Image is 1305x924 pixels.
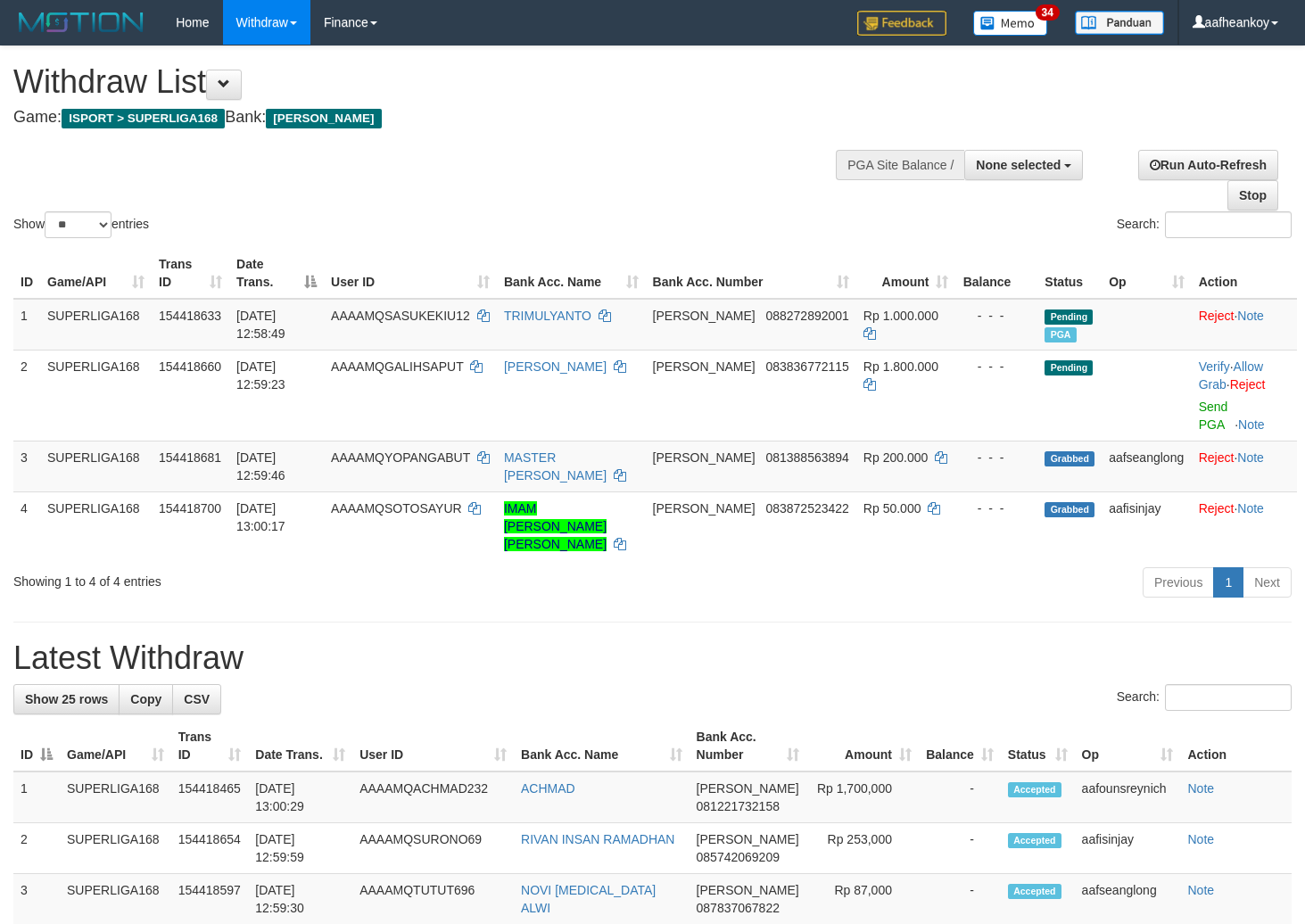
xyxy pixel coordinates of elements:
td: [DATE] 12:59:59 [248,823,352,874]
a: Verify [1199,359,1230,374]
th: User ID: activate to sort column ascending [352,721,514,771]
img: MOTION_logo.png [13,9,149,36]
th: Trans ID: activate to sort column ascending [171,721,249,771]
td: 3 [13,441,40,491]
th: Op: activate to sort column ascending [1102,248,1192,299]
span: [PERSON_NAME] [653,359,756,374]
th: Status: activate to sort column ascending [1001,721,1075,771]
th: Game/API: activate to sort column ascending [60,721,171,771]
th: Action [1180,721,1292,771]
span: AAAAMQSOTOSAYUR [331,501,462,516]
a: 1 [1213,567,1243,598]
span: AAAAMQYOPANGABUT [331,450,470,465]
span: [PERSON_NAME] [653,309,756,323]
a: MASTER [PERSON_NAME] [504,450,607,483]
span: CSV [184,692,210,706]
td: SUPERLIGA168 [40,441,152,491]
h1: Latest Withdraw [13,640,1292,676]
th: Amount: activate to sort column ascending [856,248,956,299]
td: · [1192,441,1297,491]
span: [PERSON_NAME] [697,781,799,796]
span: Copy 087837067822 to clipboard [697,901,780,915]
img: Feedback.jpg [857,11,946,36]
td: 154418465 [171,771,249,823]
span: [PERSON_NAME] [653,450,756,465]
a: Run Auto-Refresh [1138,150,1278,180]
a: RIVAN INSAN RAMADHAN [521,832,674,846]
a: ACHMAD [521,781,575,796]
span: None selected [976,158,1061,172]
input: Search: [1165,211,1292,238]
span: [DATE] 12:59:23 [236,359,285,392]
span: Pending [1045,360,1093,375]
span: Copy [130,692,161,706]
a: Reject [1199,450,1235,465]
img: panduan.png [1075,11,1164,35]
span: · [1199,359,1263,392]
span: Rp 1.000.000 [863,309,938,323]
label: Search: [1117,684,1292,711]
td: 1 [13,771,60,823]
a: Note [1187,781,1214,796]
span: AAAAMQGALIHSAPUT [331,359,463,374]
td: Rp 1,700,000 [806,771,919,823]
span: Rp 1.800.000 [863,359,938,374]
span: [PERSON_NAME] [653,501,756,516]
th: Balance [955,248,1037,299]
span: Accepted [1008,884,1061,899]
div: - - - [962,358,1030,375]
label: Search: [1117,211,1292,238]
span: [PERSON_NAME] [697,832,799,846]
img: Button%20Memo.svg [973,11,1048,36]
a: Show 25 rows [13,684,120,714]
span: Copy 085742069209 to clipboard [697,850,780,864]
a: Note [1237,309,1264,323]
th: Balance: activate to sort column ascending [919,721,1001,771]
td: - [919,771,1001,823]
label: Show entries [13,211,149,238]
td: 1 [13,299,40,351]
td: SUPERLIGA168 [40,299,152,351]
td: 154418654 [171,823,249,874]
th: Game/API: activate to sort column ascending [40,248,152,299]
th: ID [13,248,40,299]
span: 34 [1036,4,1060,21]
h4: Game: Bank: [13,109,852,127]
div: - - - [962,449,1030,466]
a: Note [1237,501,1264,516]
a: Reject [1199,501,1235,516]
span: [DATE] 12:59:46 [236,450,285,483]
span: Copy 083872523422 to clipboard [765,501,848,516]
span: Copy 088272892001 to clipboard [765,309,848,323]
td: · [1192,299,1297,351]
a: Note [1187,832,1214,846]
select: Showentries [45,211,112,238]
a: Send PGA [1199,400,1228,432]
td: Rp 253,000 [806,823,919,874]
span: Marked by aafounsreynich [1045,327,1076,342]
span: Copy 081221732158 to clipboard [697,799,780,813]
td: SUPERLIGA168 [60,771,171,823]
a: Note [1238,417,1265,432]
th: Bank Acc. Number: activate to sort column ascending [646,248,856,299]
span: 154418660 [159,359,221,374]
a: [PERSON_NAME] [504,359,607,374]
a: Note [1237,450,1264,465]
td: AAAAMQSURONO69 [352,823,514,874]
th: Date Trans.: activate to sort column ascending [248,721,352,771]
div: Showing 1 to 4 of 4 entries [13,565,531,590]
td: - [919,823,1001,874]
td: 2 [13,823,60,874]
th: User ID: activate to sort column ascending [324,248,497,299]
td: · [1192,491,1297,560]
span: [PERSON_NAME] [266,109,381,128]
span: AAAAMQSASUKEKIU12 [331,309,470,323]
td: SUPERLIGA168 [60,823,171,874]
span: Copy 083836772115 to clipboard [765,359,848,374]
span: Rp 200.000 [863,450,928,465]
a: NOVI [MEDICAL_DATA] ALWI [521,883,656,915]
td: 2 [13,350,40,441]
a: Reject [1199,309,1235,323]
span: Rp 50.000 [863,501,921,516]
a: Previous [1143,567,1214,598]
